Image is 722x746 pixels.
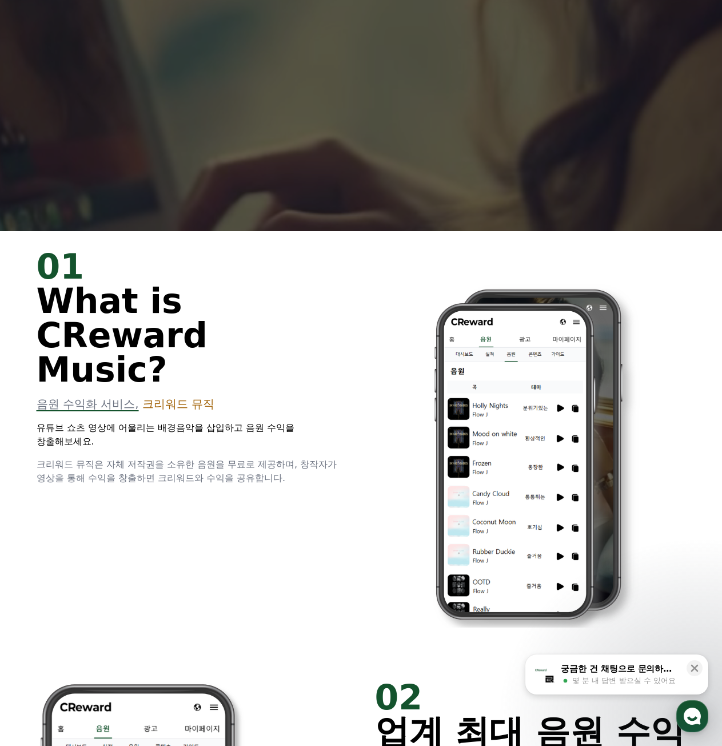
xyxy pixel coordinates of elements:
[3,363,75,391] a: 홈
[37,459,337,483] span: 크리워드 뮤직은 자체 저작권을 소유한 음원을 무료로 제공하며, 창작자가 영상을 통해 수익을 창출하면 크리워드와 수익을 공유합니다.
[375,249,686,644] img: 2.png
[75,363,147,391] a: 대화
[37,249,348,284] div: 01
[37,397,139,411] span: 음원 수익화 서비스,
[375,680,686,715] div: 02
[142,397,214,411] span: 크리워드 뮤직
[177,380,190,389] span: 설정
[37,281,208,390] span: What is CReward Music?
[37,421,348,449] p: 유튜브 쇼츠 영상에 어울리는 배경음악을 삽입하고 음원 수익을 창출해보세요.
[105,380,118,390] span: 대화
[147,363,220,391] a: 설정
[36,380,43,389] span: 홈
